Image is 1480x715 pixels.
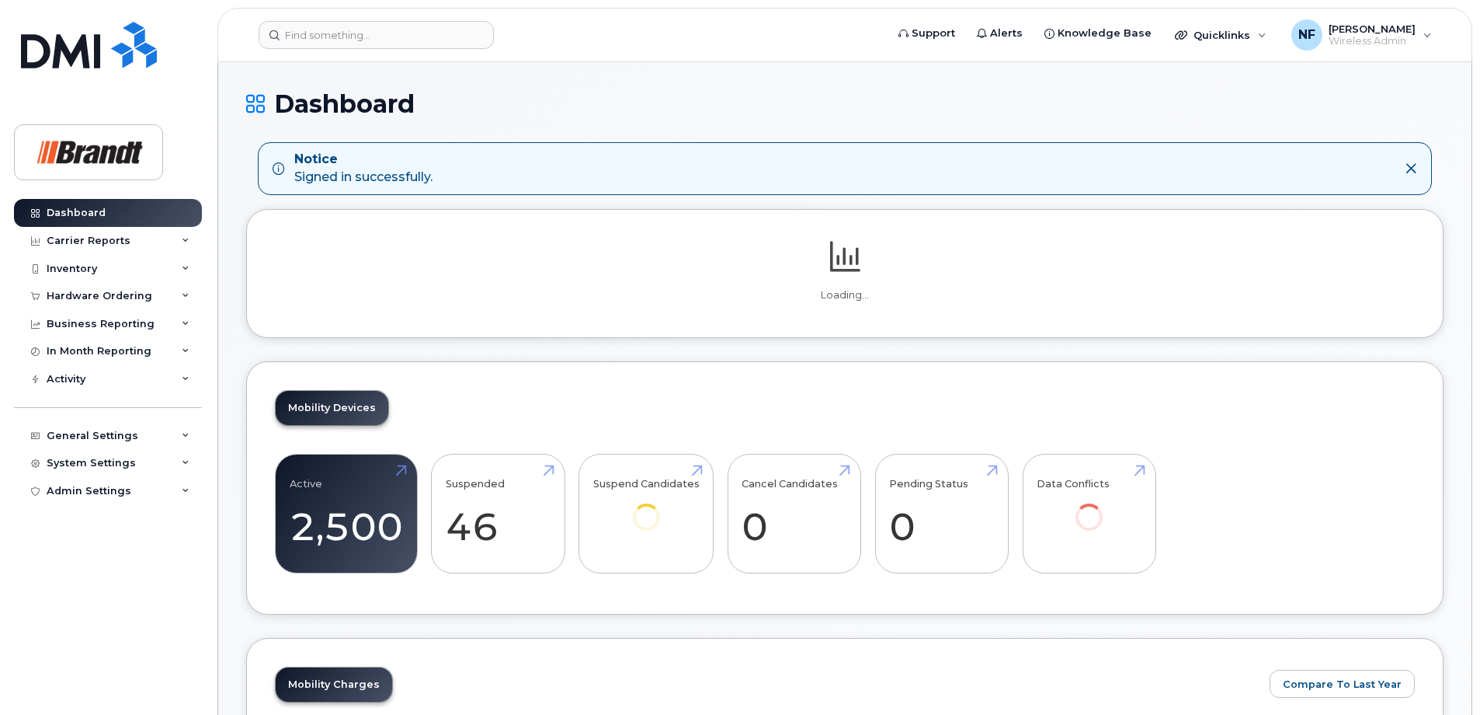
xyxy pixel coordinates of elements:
p: Loading... [275,288,1415,302]
a: Suspend Candidates [593,462,700,552]
h1: Dashboard [246,90,1444,117]
a: Cancel Candidates 0 [742,462,846,565]
a: Mobility Charges [276,668,392,702]
a: Suspended 46 [446,462,551,565]
strong: Notice [294,151,433,169]
a: Mobility Devices [276,391,388,425]
a: Pending Status 0 [889,462,994,565]
a: Data Conflicts [1037,462,1141,552]
a: Active 2,500 [290,462,403,565]
span: Compare To Last Year [1283,677,1402,692]
div: Signed in successfully. [294,151,433,187]
button: Compare To Last Year [1270,670,1415,698]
